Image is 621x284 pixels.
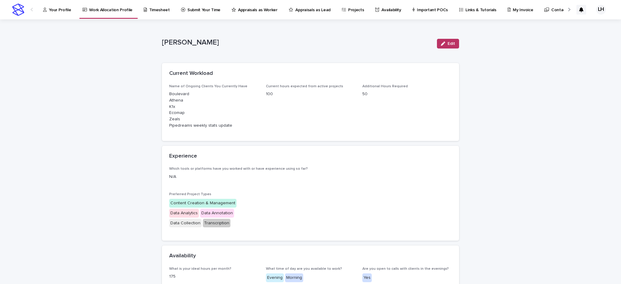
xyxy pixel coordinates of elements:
button: Edit [437,39,459,48]
p: N/A [169,174,452,180]
span: What time of day are you available to work? [266,267,342,271]
p: [PERSON_NAME] [162,38,432,47]
span: Name of Ongoing Clients You Currently Have [169,85,247,88]
div: Yes [362,273,372,282]
span: Preferred Project Types [169,192,211,196]
span: What is your ideal hours per month? [169,267,231,271]
img: stacker-logo-s-only.png [12,4,24,16]
div: Data Analytics [169,209,199,218]
div: Content Creation & Management [169,199,237,208]
h2: Availability [169,253,196,259]
span: Edit [448,42,455,46]
div: Data Collection [169,219,202,228]
p: Boulevard Athena K1x Ecomap Zeals Pipedreams weekly stats update [169,91,259,129]
div: Data Annotation [200,209,234,218]
span: Additional Hours Required [362,85,408,88]
h2: Experience [169,153,197,160]
p: 175 [169,273,259,280]
div: Evening [266,273,284,282]
div: Transcription [203,219,230,228]
div: Morning [285,273,303,282]
div: LH [596,5,606,15]
span: Current hours expected from active projects [266,85,343,88]
p: 100 [266,91,355,97]
h2: Current Workload [169,70,213,77]
span: Are you open to calls with clients in the evenings? [362,267,449,271]
p: 50 [362,91,452,97]
span: Which tools or platforms have you worked with or have experience using so far? [169,167,308,171]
